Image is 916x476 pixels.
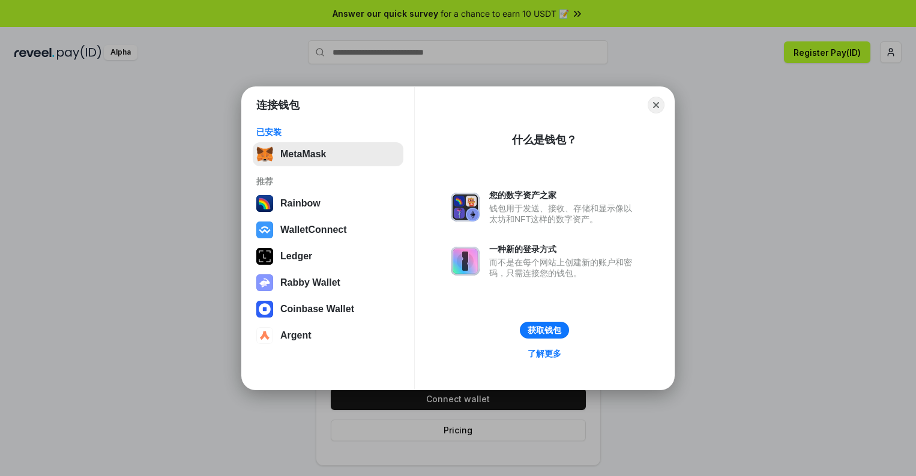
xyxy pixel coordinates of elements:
div: 什么是钱包？ [512,133,577,147]
div: Ledger [280,251,312,262]
button: Close [648,97,664,113]
div: Rabby Wallet [280,277,340,288]
div: 您的数字资产之家 [489,190,638,200]
div: 钱包用于发送、接收、存储和显示像以太坊和NFT这样的数字资产。 [489,203,638,224]
img: svg+xml,%3Csvg%20width%3D%2228%22%20height%3D%2228%22%20viewBox%3D%220%200%2028%2028%22%20fill%3D... [256,301,273,318]
div: Coinbase Wallet [280,304,354,315]
div: Rainbow [280,198,321,209]
div: 已安装 [256,127,400,137]
img: svg+xml,%3Csvg%20xmlns%3D%22http%3A%2F%2Fwww.w3.org%2F2000%2Fsvg%22%20fill%3D%22none%22%20viewBox... [451,247,480,276]
button: WalletConnect [253,218,403,242]
img: svg+xml,%3Csvg%20width%3D%2228%22%20height%3D%2228%22%20viewBox%3D%220%200%2028%2028%22%20fill%3D... [256,221,273,238]
div: 推荐 [256,176,400,187]
button: Rainbow [253,191,403,215]
div: 一种新的登录方式 [489,244,638,255]
img: svg+xml,%3Csvg%20fill%3D%22none%22%20height%3D%2233%22%20viewBox%3D%220%200%2035%2033%22%20width%... [256,146,273,163]
button: 获取钱包 [520,322,569,339]
div: MetaMask [280,149,326,160]
img: svg+xml,%3Csvg%20width%3D%2228%22%20height%3D%2228%22%20viewBox%3D%220%200%2028%2028%22%20fill%3D... [256,327,273,344]
img: svg+xml,%3Csvg%20xmlns%3D%22http%3A%2F%2Fwww.w3.org%2F2000%2Fsvg%22%20fill%3D%22none%22%20viewBox... [256,274,273,291]
img: svg+xml,%3Csvg%20xmlns%3D%22http%3A%2F%2Fwww.w3.org%2F2000%2Fsvg%22%20fill%3D%22none%22%20viewBox... [451,193,480,221]
img: svg+xml,%3Csvg%20xmlns%3D%22http%3A%2F%2Fwww.w3.org%2F2000%2Fsvg%22%20width%3D%2228%22%20height%3... [256,248,273,265]
h1: 连接钱包 [256,98,300,112]
button: Rabby Wallet [253,271,403,295]
img: svg+xml,%3Csvg%20width%3D%22120%22%20height%3D%22120%22%20viewBox%3D%220%200%20120%20120%22%20fil... [256,195,273,212]
div: 而不是在每个网站上创建新的账户和密码，只需连接您的钱包。 [489,257,638,279]
div: 获取钱包 [528,325,561,336]
button: Coinbase Wallet [253,297,403,321]
button: Ledger [253,244,403,268]
div: Argent [280,330,312,341]
button: Argent [253,324,403,348]
div: WalletConnect [280,224,347,235]
a: 了解更多 [520,346,568,361]
button: MetaMask [253,142,403,166]
div: 了解更多 [528,348,561,359]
